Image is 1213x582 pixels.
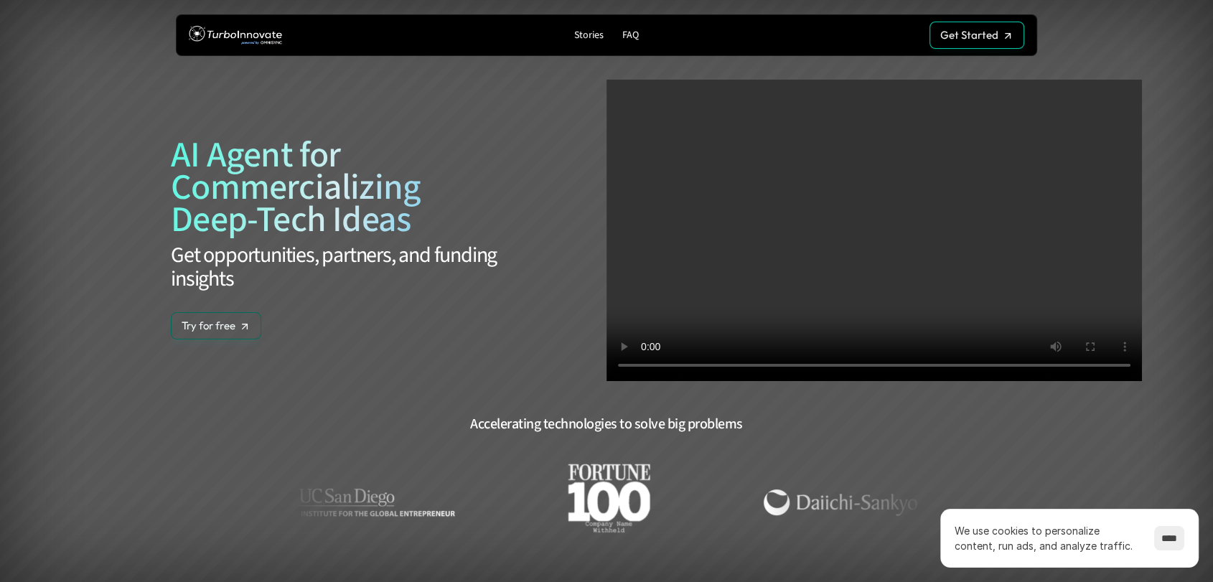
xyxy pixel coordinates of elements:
p: We use cookies to personalize content, run ads, and analyze traffic. [955,523,1140,553]
p: Stories [574,29,604,42]
a: Stories [568,26,609,45]
img: TurboInnovate Logo [189,22,282,49]
a: FAQ [617,26,645,45]
a: Get Started [929,22,1024,49]
p: FAQ [622,29,639,42]
p: Get Started [940,29,998,42]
